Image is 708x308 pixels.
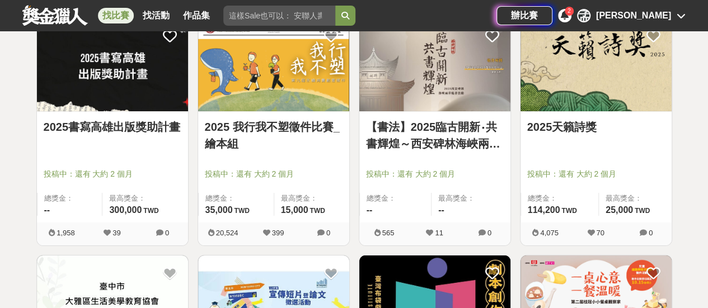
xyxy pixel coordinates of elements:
[367,193,425,204] span: 總獎金：
[37,18,188,111] img: Cover Image
[521,18,672,112] a: Cover Image
[487,229,491,237] span: 0
[540,229,559,237] span: 4,075
[528,205,560,215] span: 114,200
[112,229,120,237] span: 39
[272,229,284,237] span: 399
[561,207,576,215] span: TWD
[198,18,349,111] img: Cover Image
[44,119,181,135] a: 2025書寫高雄出版獎助計畫
[198,18,349,112] a: Cover Image
[577,9,590,22] div: 孟
[359,18,510,112] a: Cover Image
[165,229,169,237] span: 0
[496,6,552,25] a: 辦比賽
[438,205,444,215] span: --
[44,193,96,204] span: 總獎金：
[596,229,604,237] span: 70
[606,193,665,204] span: 最高獎金：
[366,168,504,180] span: 投稿中：還有 大約 2 個月
[143,207,158,215] span: TWD
[223,6,335,26] input: 這樣Sale也可以： 安聯人壽創意銷售法募集
[205,193,267,204] span: 總獎金：
[527,119,665,135] a: 2025天籟詩獎
[606,205,633,215] span: 25,000
[435,229,443,237] span: 11
[528,193,592,204] span: 總獎金：
[44,168,181,180] span: 投稿中：還有 大約 2 個月
[649,229,653,237] span: 0
[359,18,510,111] img: Cover Image
[179,8,214,23] a: 作品集
[98,8,134,23] a: 找比賽
[382,229,395,237] span: 565
[57,229,75,237] span: 1,958
[281,193,343,204] span: 最高獎金：
[596,9,671,22] div: [PERSON_NAME]
[216,229,238,237] span: 20,524
[635,207,650,215] span: TWD
[367,205,373,215] span: --
[205,168,343,180] span: 投稿中：還有 大約 2 個月
[138,8,174,23] a: 找活動
[109,205,142,215] span: 300,000
[37,18,188,112] a: Cover Image
[205,119,343,152] a: 2025 我行我不塑徵件比賽_繪本組
[205,205,233,215] span: 35,000
[44,205,50,215] span: --
[527,168,665,180] span: 投稿中：還有 大約 2 個月
[310,207,325,215] span: TWD
[281,205,308,215] span: 15,000
[521,18,672,111] img: Cover Image
[234,207,249,215] span: TWD
[366,119,504,152] a: 【書法】2025臨古開新‧共書輝煌～西安碑林海峽兩岸臨書徵件活動
[568,8,571,14] span: 2
[326,229,330,237] span: 0
[109,193,181,204] span: 最高獎金：
[438,193,504,204] span: 最高獎金：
